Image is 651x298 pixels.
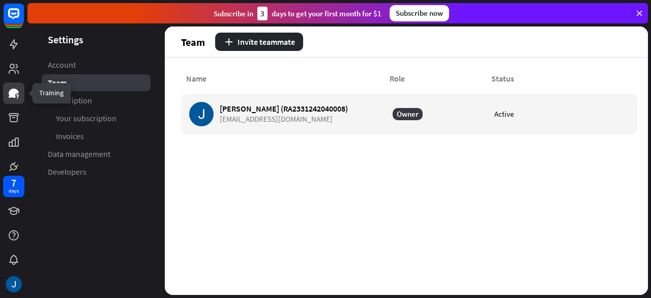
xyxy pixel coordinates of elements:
a: Your subscription [42,110,151,127]
div: Owner [393,108,423,120]
a: 7 days [3,176,24,197]
button: Open LiveChat chat widget [8,4,39,35]
span: Developers [48,167,86,177]
div: Status [486,74,588,84]
span: Invoices [56,131,84,142]
div: Active [494,110,514,119]
div: 7 [11,178,16,187]
div: Subscribe now [390,5,449,21]
a: Subscription [42,92,151,109]
span: Team [48,77,67,88]
a: Invoices [42,128,151,145]
div: Name [181,74,384,84]
a: Data management [42,146,151,162]
a: Developers [42,164,151,180]
span: Subscription [48,95,92,106]
div: days [9,187,19,195]
div: Subscribe in days to get your first month for $1 [214,7,381,20]
span: Your subscription [56,113,116,124]
button: Invite teammate [215,33,303,51]
span: Account [48,60,76,70]
div: 3 [257,7,268,20]
span: [PERSON_NAME] (RA2331242040008) [220,104,348,114]
span: Data management [48,149,110,159]
div: Role [384,74,486,84]
span: [EMAIL_ADDRESS][DOMAIN_NAME] [220,115,348,124]
header: Settings [27,33,165,46]
a: Account [42,57,151,73]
